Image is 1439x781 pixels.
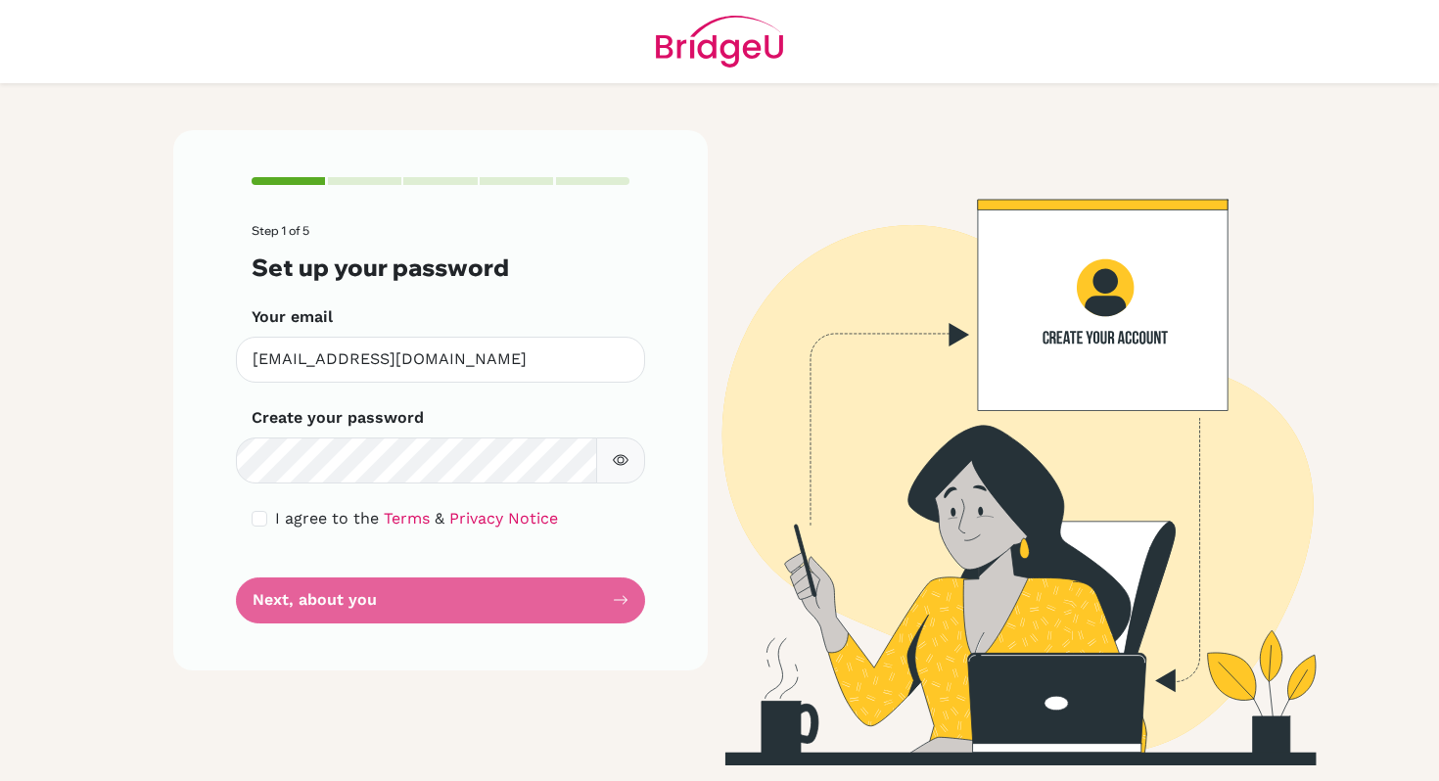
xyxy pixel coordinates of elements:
a: Terms [384,509,430,528]
span: I agree to the [275,509,379,528]
label: Create your password [252,406,424,430]
span: Step 1 of 5 [252,223,309,238]
a: Privacy Notice [449,509,558,528]
h3: Set up your password [252,253,629,282]
span: & [435,509,444,528]
label: Your email [252,305,333,329]
input: Insert your email* [236,337,645,383]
